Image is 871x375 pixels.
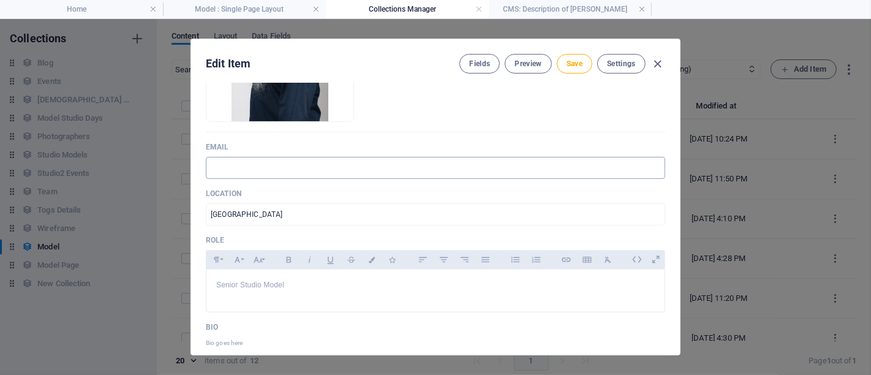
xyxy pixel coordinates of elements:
h4: Collections Manager [326,2,489,16]
button: Colors [362,252,382,268]
button: Align Left [413,252,432,268]
button: Icons [383,252,402,268]
p: Role [206,235,665,245]
button: Underline (Ctrl+U) [320,252,340,268]
button: Insert Table [577,252,597,268]
button: Bold (Ctrl+B) [279,252,298,268]
h4: CMS: Description of [PERSON_NAME] [489,2,652,16]
button: Insert Link [556,252,576,268]
i: Edit HTML [627,250,646,269]
button: Align Right [454,252,474,268]
h4: Model : Single Page Layout [163,2,326,16]
button: Strikethrough [341,252,361,268]
button: Align Center [434,252,453,268]
p: email [206,142,665,152]
button: Align Justify [475,252,495,268]
button: Italic (Ctrl+I) [300,252,319,268]
p: Senior Studio Model [216,279,655,291]
button: Clear Formatting [598,252,617,268]
button: Fields [459,54,500,74]
button: Unordered List [505,252,525,268]
span: Preview [515,59,541,69]
button: Ordered List [526,252,546,268]
button: Font Family [227,252,247,268]
button: Settings [597,54,646,74]
span: Save [567,59,583,69]
button: Font Size [248,252,268,268]
h2: Edit Item [206,56,251,71]
p: Bio [206,322,665,332]
span: Fields [469,59,490,69]
p: Bio goes here [206,337,665,349]
p: Location [206,189,665,199]
button: Save [557,54,592,74]
button: Paragraph Format [206,252,226,268]
button: Preview [505,54,551,74]
span: Settings [607,59,636,69]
